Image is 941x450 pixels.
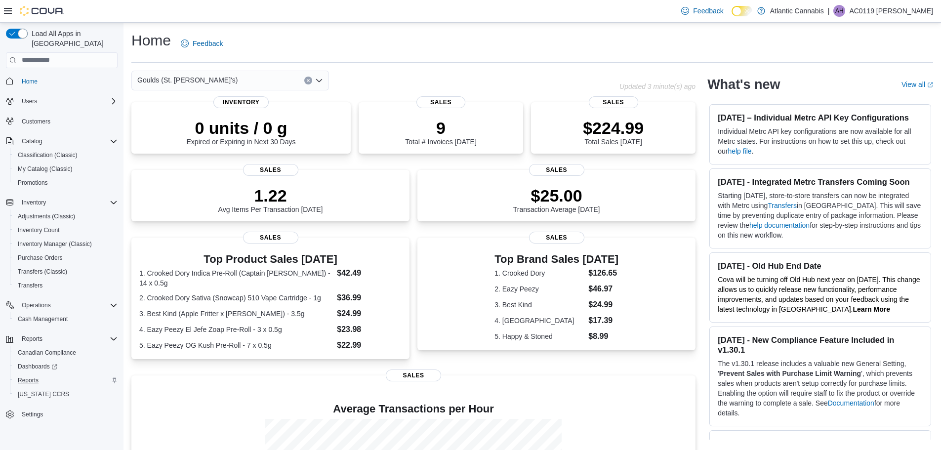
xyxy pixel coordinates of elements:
a: Cash Management [14,313,72,325]
button: Reports [18,333,46,345]
button: Open list of options [315,77,323,84]
a: View allExternal link [901,81,933,88]
span: Reports [18,376,39,384]
span: Home [18,75,118,87]
dt: 4. Eazy Peezy El Jefe Zoap Pre-Roll - 3 x 0.5g [139,325,333,334]
div: Avg Items Per Transaction [DATE] [218,186,323,213]
img: Cova [20,6,64,16]
dd: $24.99 [337,308,402,320]
a: My Catalog (Classic) [14,163,77,175]
dt: 1. Crooked Dory Indica Pre-Roll (Captain [PERSON_NAME]) - 14 x 0.5g [139,268,333,288]
h3: [DATE] - New Compliance Feature Included in v1.30.1 [718,335,923,355]
a: Feedback [677,1,727,21]
a: Inventory Count [14,224,64,236]
a: Classification (Classic) [14,149,82,161]
h4: Average Transactions per Hour [139,403,688,415]
span: Cash Management [14,313,118,325]
button: My Catalog (Classic) [10,162,122,176]
input: Dark Mode [732,6,752,16]
button: Catalog [18,135,46,147]
span: Reports [18,333,118,345]
span: Home [22,78,38,85]
p: Updated 3 minute(s) ago [619,82,696,90]
span: Dashboards [18,363,57,370]
span: Inventory [213,96,269,108]
span: Classification (Classic) [14,149,118,161]
button: Users [18,95,41,107]
span: Load All Apps in [GEOGRAPHIC_DATA] [28,29,118,48]
dd: $36.99 [337,292,402,304]
p: $224.99 [583,118,644,138]
button: Canadian Compliance [10,346,122,360]
dt: 5. Happy & Stoned [494,331,584,341]
button: Adjustments (Classic) [10,209,122,223]
p: 1.22 [218,186,323,205]
a: [US_STATE] CCRS [14,388,73,400]
span: Canadian Compliance [18,349,76,357]
a: Documentation [828,399,874,407]
button: Home [2,74,122,88]
a: Settings [18,409,47,420]
a: Dashboards [14,361,61,372]
button: Inventory [2,196,122,209]
button: Classification (Classic) [10,148,122,162]
div: Transaction Average [DATE] [513,186,600,213]
span: Promotions [18,179,48,187]
p: | [828,5,830,17]
button: [US_STATE] CCRS [10,387,122,401]
span: Purchase Orders [18,254,63,262]
span: Transfers [18,282,42,289]
button: Operations [2,298,122,312]
p: $25.00 [513,186,600,205]
dt: 5. Eazy Peezy OG Kush Pre-Roll - 7 x 0.5g [139,340,333,350]
a: help file [728,147,751,155]
span: My Catalog (Classic) [14,163,118,175]
dt: 2. Eazy Peezy [494,284,584,294]
dt: 4. [GEOGRAPHIC_DATA] [494,316,584,326]
span: Sales [243,164,298,176]
p: The v1.30.1 release includes a valuable new General Setting, ' ', which prevents sales when produ... [718,359,923,418]
a: Feedback [177,34,227,53]
a: Transfers [768,202,797,209]
span: Inventory [18,197,118,208]
a: Customers [18,116,54,127]
span: Catalog [18,135,118,147]
h3: [DATE] - Old Hub End Date [718,261,923,271]
span: Adjustments (Classic) [18,212,75,220]
span: Transfers (Classic) [18,268,67,276]
button: Settings [2,407,122,421]
div: Total # Invoices [DATE] [405,118,476,146]
a: Canadian Compliance [14,347,80,359]
svg: External link [927,82,933,88]
dt: 3. Best Kind [494,300,584,310]
span: Settings [18,408,118,420]
nav: Complex example [6,70,118,448]
span: Transfers [14,280,118,291]
span: Operations [22,301,51,309]
a: help documentation [749,221,810,229]
a: Dashboards [10,360,122,373]
span: AH [835,5,844,17]
p: AC0119 [PERSON_NAME] [849,5,933,17]
button: Catalog [2,134,122,148]
p: Individual Metrc API key configurations are now available for all Metrc states. For instructions ... [718,126,923,156]
h1: Home [131,31,171,50]
span: Goulds (St. [PERSON_NAME]'s) [137,74,238,86]
button: Customers [2,114,122,128]
dt: 2. Crooked Dory Sativa (Snowcap) 510 Vape Cartridge - 1g [139,293,333,303]
span: Adjustments (Classic) [14,210,118,222]
span: Purchase Orders [14,252,118,264]
h3: Top Brand Sales [DATE] [494,253,618,265]
button: Inventory [18,197,50,208]
a: Reports [14,374,42,386]
span: Settings [22,410,43,418]
span: Customers [18,115,118,127]
span: Inventory Count [18,226,60,234]
p: 0 units / 0 g [187,118,296,138]
span: Canadian Compliance [14,347,118,359]
span: Sales [243,232,298,244]
a: Promotions [14,177,52,189]
dd: $17.39 [588,315,618,327]
a: Adjustments (Classic) [14,210,79,222]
